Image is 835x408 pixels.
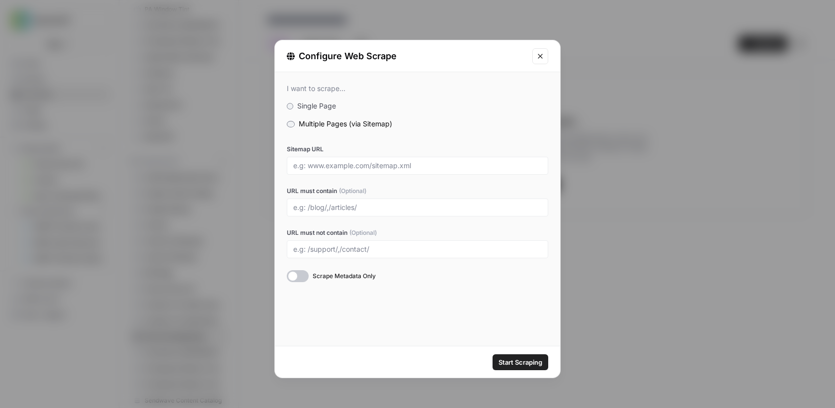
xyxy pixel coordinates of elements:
input: e.g: www.example.com/sitemap.xml [293,161,542,170]
div: Configure Web Scrape [287,49,526,63]
input: Multiple Pages (via Sitemap) [287,121,295,128]
span: Scrape Metadata Only [313,272,376,281]
input: Single Page [287,103,293,109]
button: Close modal [532,48,548,64]
label: Sitemap URL [287,145,548,154]
span: (Optional) [349,228,377,237]
div: I want to scrape... [287,84,548,93]
span: (Optional) [339,187,366,196]
span: Single Page [297,102,336,110]
label: URL must not contain [287,228,548,237]
input: e.g: /support/,/contact/ [293,245,542,254]
button: Start Scraping [493,354,548,370]
span: Start Scraping [499,357,542,367]
label: URL must contain [287,187,548,196]
input: e.g: /blog/,/articles/ [293,203,542,212]
span: Multiple Pages (via Sitemap) [299,119,392,128]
